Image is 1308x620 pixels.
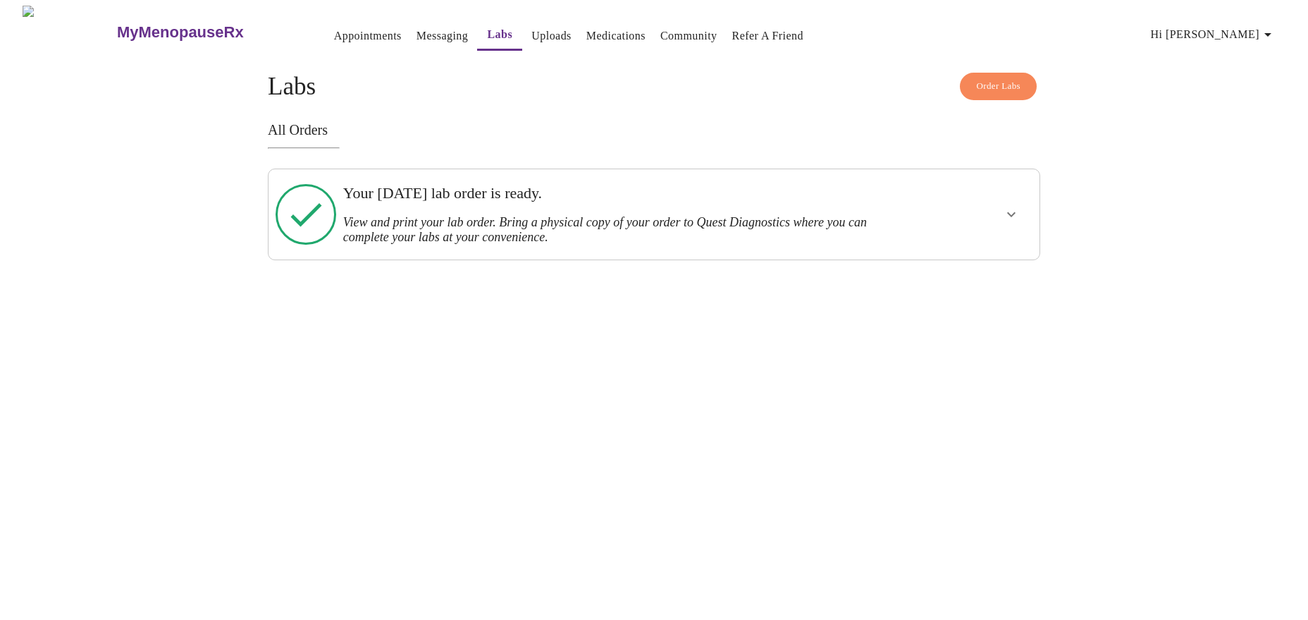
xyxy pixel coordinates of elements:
[655,22,723,50] button: Community
[411,22,474,50] button: Messaging
[477,20,522,51] button: Labs
[976,78,1020,95] span: Order Labs
[23,6,115,59] img: MyMenopauseRx Logo
[343,215,891,245] h3: View and print your lab order. Bring a physical copy of your order to Quest Diagnostics where you...
[732,26,804,46] a: Refer a Friend
[581,22,651,50] button: Medications
[1151,25,1276,44] span: Hi [PERSON_NAME]
[268,73,1040,101] h4: Labs
[328,22,407,50] button: Appointments
[526,22,577,50] button: Uploads
[343,184,891,202] h3: Your [DATE] lab order is ready.
[268,122,1040,138] h3: All Orders
[1145,20,1282,49] button: Hi [PERSON_NAME]
[727,22,810,50] button: Refer a Friend
[334,26,402,46] a: Appointments
[994,197,1028,231] button: show more
[586,26,646,46] a: Medications
[660,26,717,46] a: Community
[417,26,468,46] a: Messaging
[960,73,1037,100] button: Order Labs
[531,26,572,46] a: Uploads
[115,8,300,57] a: MyMenopauseRx
[487,25,512,44] a: Labs
[117,23,244,42] h3: MyMenopauseRx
